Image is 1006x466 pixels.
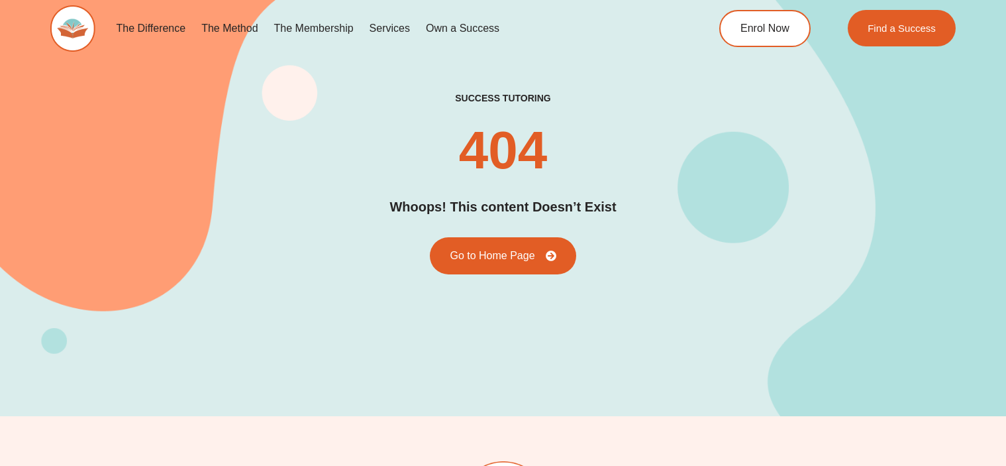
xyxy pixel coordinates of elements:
[418,13,507,44] a: Own a Success
[848,10,956,46] a: Find a Success
[193,13,266,44] a: The Method
[740,23,789,34] span: Enrol Now
[389,197,616,217] h2: Whoops! This content Doesn’t Exist
[109,13,194,44] a: The Difference
[450,251,534,261] span: Go to Home Page
[459,124,547,177] h2: 404
[109,13,668,44] nav: Menu
[868,23,936,33] span: Find a Success
[430,237,576,274] a: Go to Home Page
[362,13,418,44] a: Services
[266,13,362,44] a: The Membership
[455,92,550,104] h2: success tutoring
[719,10,811,47] a: Enrol Now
